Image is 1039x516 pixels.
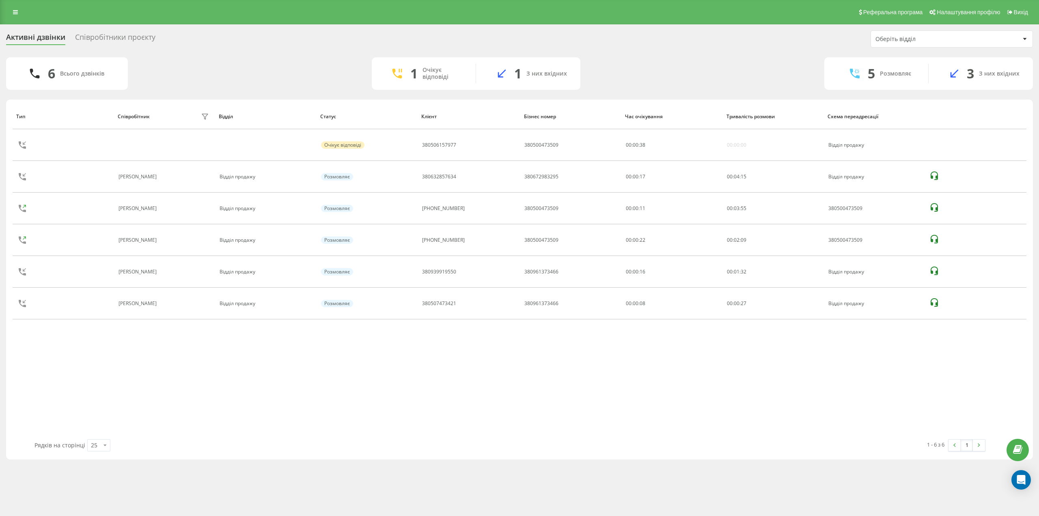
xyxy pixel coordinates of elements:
div: Open Intercom Messenger [1011,470,1031,490]
span: 32 [741,268,746,275]
span: 00 [727,173,733,180]
div: 00:00:00 [727,142,746,148]
span: Вихід [1014,9,1028,15]
div: З них вхідних [979,70,1020,77]
div: 00:00:22 [626,237,718,243]
div: З них вхідних [526,70,567,77]
div: Очікує відповіді [422,67,463,80]
span: Налаштування профілю [937,9,1000,15]
div: Оберіть відділ [875,36,972,43]
div: Відділ продажу [828,269,921,275]
div: 25 [91,441,97,449]
div: 380500473509 [828,237,921,243]
div: Розмовляє [321,205,353,212]
div: Бізнес номер [524,114,618,119]
div: 00:00:17 [626,174,718,180]
div: [PHONE_NUMBER] [422,237,465,243]
div: 380961373466 [524,269,558,275]
div: Відділ продажу [220,174,312,180]
span: 15 [741,173,746,180]
div: 00:00:16 [626,269,718,275]
span: 01 [734,268,739,275]
span: 00 [734,300,739,307]
div: 380500473509 [524,237,558,243]
div: : : [727,301,746,306]
div: 1 - 6 з 6 [927,440,944,449]
div: Співробітники проєкту [75,33,155,46]
div: [PERSON_NAME] [119,269,159,275]
div: 380500473509 [524,142,558,148]
div: Активні дзвінки [6,33,65,46]
div: Відділ продажу [828,174,921,180]
span: 38 [640,141,645,148]
div: [PERSON_NAME] [119,237,159,243]
div: 380939919550 [422,269,456,275]
div: 380500473509 [828,206,921,211]
div: Відділ продажу [828,301,921,306]
span: 00 [633,141,638,148]
div: Розмовляє [321,173,353,180]
div: Відділ [219,114,313,119]
div: 380672983295 [524,174,558,180]
span: 03 [734,205,739,212]
div: Відділ продажу [220,237,312,243]
div: Розмовляє [321,268,353,275]
div: Співробітник [118,114,150,119]
div: : : [727,174,746,180]
span: 00 [727,268,733,275]
span: 00 [727,300,733,307]
div: 1 [410,66,418,81]
div: 00:00:08 [626,301,718,306]
div: Розмовляє [321,300,353,307]
div: Відділ продажу [220,269,312,275]
a: 1 [961,440,973,451]
div: Розмовляє [321,236,353,244]
div: 00:00:11 [626,206,718,211]
div: 380507473421 [422,301,456,306]
div: : : [727,206,746,211]
div: [PHONE_NUMBER] [422,206,465,211]
span: 00 [727,205,733,212]
div: Клієнт [421,114,516,119]
div: Очікує відповіді [321,141,364,149]
span: 27 [741,300,746,307]
div: Всього дзвінків [60,70,104,77]
span: Рядків на сторінці [34,441,85,449]
span: 55 [741,205,746,212]
span: Реферальна програма [863,9,923,15]
div: 5 [868,66,875,81]
span: 02 [734,236,739,243]
div: 380500473509 [524,206,558,211]
div: Відділ продажу [828,142,921,148]
div: [PERSON_NAME] [119,301,159,306]
div: [PERSON_NAME] [119,174,159,180]
div: Статус [320,114,414,119]
div: 380506157977 [422,142,456,148]
div: Тип [16,114,110,119]
div: : : [727,237,746,243]
div: [PERSON_NAME] [119,206,159,211]
span: 04 [734,173,739,180]
span: 00 [626,141,632,148]
div: Схема переадресації [828,114,921,119]
div: Відділ продажу [220,301,312,306]
div: 6 [48,66,55,81]
div: Розмовляє [880,70,911,77]
span: 00 [727,236,733,243]
div: 380632857634 [422,174,456,180]
div: Відділ продажу [220,206,312,211]
div: : : [626,142,645,148]
div: Тривалість розмови [726,114,820,119]
div: 380961373466 [524,301,558,306]
div: : : [727,269,746,275]
span: 09 [741,236,746,243]
div: 1 [514,66,522,81]
div: Час очікування [625,114,719,119]
div: 3 [967,66,974,81]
